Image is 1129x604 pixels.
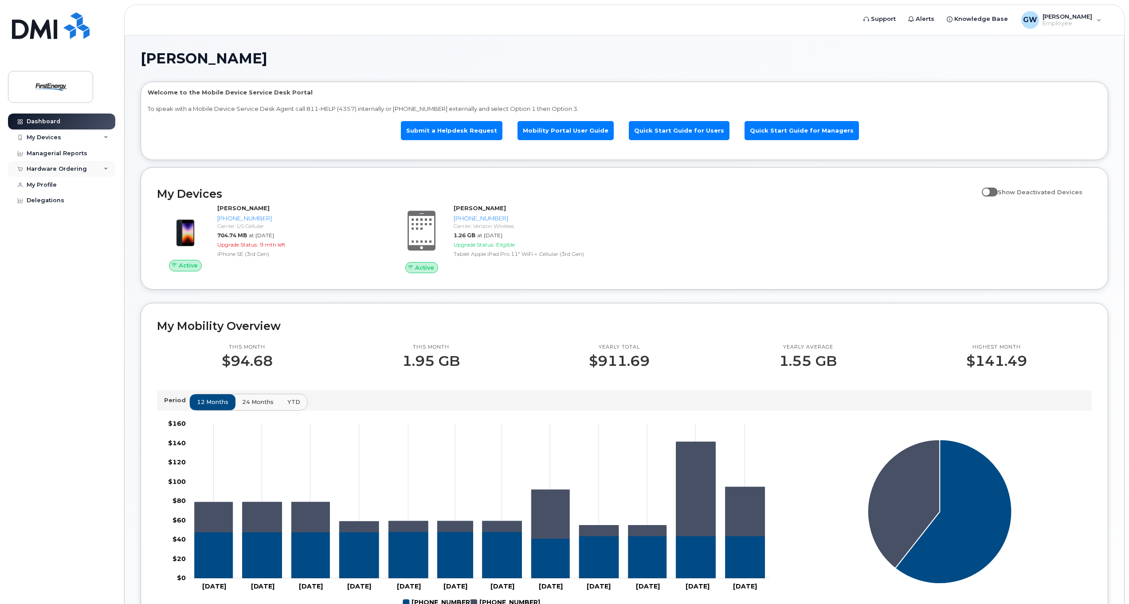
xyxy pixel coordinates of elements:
iframe: Messenger Launcher [1090,565,1122,597]
g: Series [868,440,1012,584]
span: 704.74 MB [217,232,247,239]
tspan: [DATE] [251,582,275,590]
span: 24 months [242,398,274,406]
tspan: [DATE] [444,582,468,590]
strong: [PERSON_NAME] [217,204,270,212]
span: Active [179,261,198,270]
a: Mobility Portal User Guide [517,121,614,140]
tspan: [DATE] [397,582,421,590]
tspan: $40 [172,535,186,543]
a: Quick Start Guide for Managers [745,121,859,140]
tspan: $60 [172,516,186,524]
p: $911.69 [589,353,650,369]
h2: My Devices [157,187,977,200]
p: This month [402,344,460,351]
tspan: [DATE] [347,582,371,590]
span: Upgrade Status: [217,241,258,248]
p: Yearly average [779,344,837,351]
p: Welcome to the Mobile Device Service Desk Portal [148,88,1101,97]
p: Yearly total [589,344,650,351]
tspan: [DATE] [587,582,611,590]
p: 1.55 GB [779,353,837,369]
h2: My Mobility Overview [157,319,1092,333]
span: Active [415,263,434,272]
img: image20231002-3703462-1angbar.jpeg [164,208,207,251]
span: Eligible [496,241,515,248]
span: [PERSON_NAME] [141,52,267,65]
tspan: [DATE] [686,582,710,590]
span: 9 mth left [260,241,286,248]
tspan: $140 [168,439,186,447]
span: at [DATE] [477,232,502,239]
g: 301-491-1262 [195,532,765,578]
tspan: $160 [168,420,186,428]
span: Upgrade Status: [454,241,494,248]
div: Tablet Apple iPad Pro 11" WiFi + Cellular (3rd Gen) [454,250,615,258]
div: [PHONE_NUMBER] [454,214,615,223]
g: 224-775-4018 [195,442,765,538]
input: Show Deactivated Devices [982,184,989,191]
p: Period [164,396,189,404]
tspan: $20 [172,555,186,563]
div: Carrier: Verizon Wireless [454,222,615,230]
span: YTD [287,398,300,406]
a: Active[PERSON_NAME][PHONE_NUMBER]Carrier: Verizon Wireless1.26 GBat [DATE]Upgrade Status:Eligible... [393,204,619,273]
div: Carrier: US Cellular [217,222,379,230]
tspan: [DATE] [636,582,660,590]
strong: [PERSON_NAME] [454,204,506,212]
tspan: $100 [168,478,186,486]
a: Quick Start Guide for Users [629,121,729,140]
tspan: [DATE] [539,582,563,590]
tspan: [DATE] [202,582,226,590]
p: $141.49 [966,353,1027,369]
span: at [DATE] [249,232,274,239]
a: Submit a Helpdesk Request [401,121,502,140]
p: This month [222,344,273,351]
tspan: $80 [172,497,186,505]
tspan: $0 [177,574,186,582]
span: Show Deactivated Devices [998,188,1082,196]
div: [PHONE_NUMBER] [217,214,379,223]
div: iPhone SE (3rd Gen) [217,250,379,258]
tspan: [DATE] [733,582,757,590]
span: 1.26 GB [454,232,475,239]
a: Active[PERSON_NAME][PHONE_NUMBER]Carrier: US Cellular704.74 MBat [DATE]Upgrade Status:9 mth lefti... [157,204,383,271]
p: $94.68 [222,353,273,369]
tspan: $120 [168,458,186,466]
tspan: [DATE] [490,582,514,590]
p: 1.95 GB [402,353,460,369]
tspan: [DATE] [299,582,323,590]
p: Highest month [966,344,1027,351]
p: To speak with a Mobile Device Service Desk Agent call 811-HELP (4357) internally or [PHONE_NUMBER... [148,105,1101,113]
